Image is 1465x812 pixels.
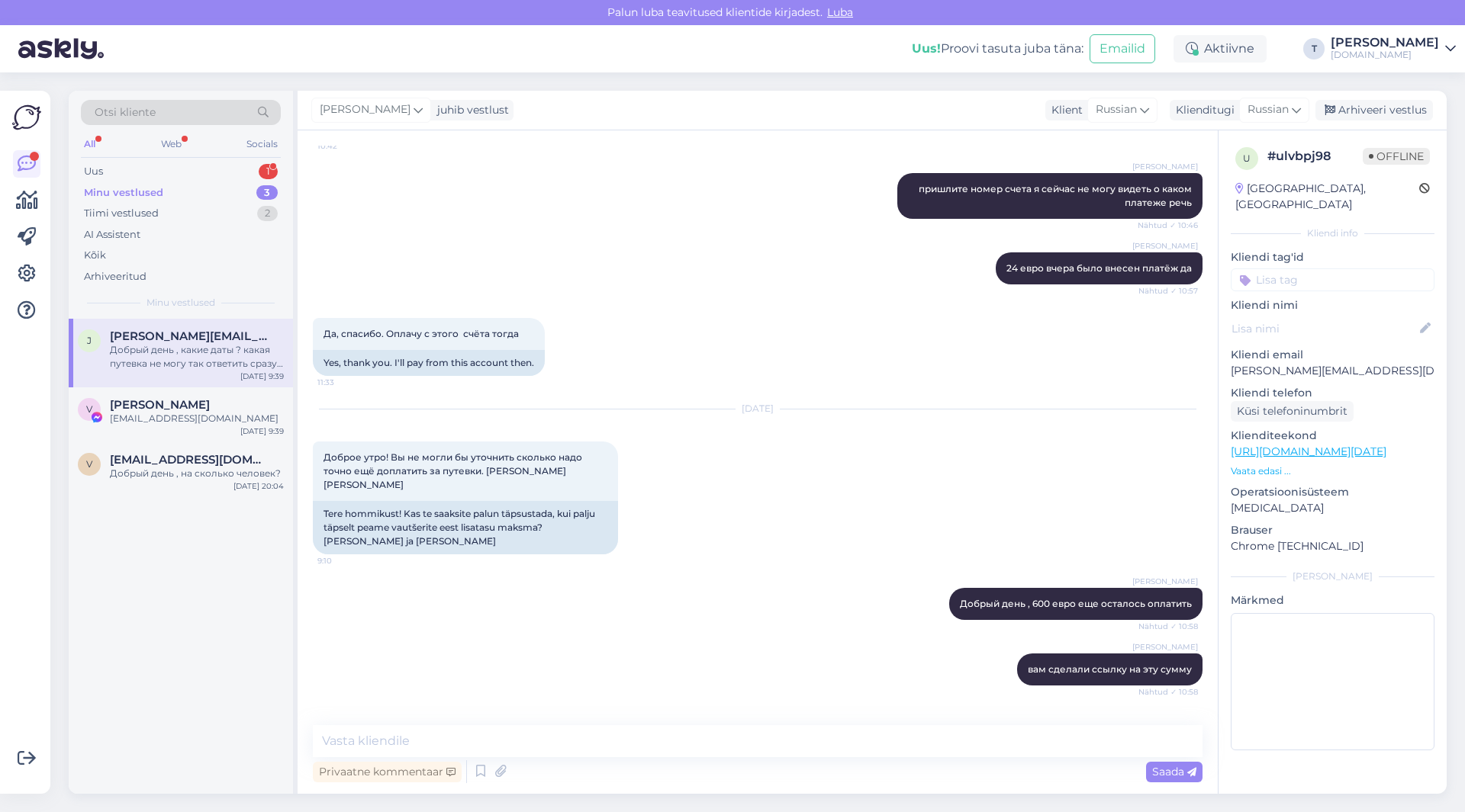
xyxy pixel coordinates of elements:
div: Kõik [84,248,106,263]
div: All [81,134,98,154]
div: Web [158,134,185,154]
span: [PERSON_NAME] [1132,576,1198,587]
div: T [1303,38,1325,59]
span: Nähtud ✓ 10:46 [1138,220,1198,231]
div: [GEOGRAPHIC_DATA], [GEOGRAPHIC_DATA] [1235,181,1419,213]
div: [EMAIL_ADDRESS][DOMAIN_NAME] [110,412,284,425]
div: Klienditugi [1170,102,1235,118]
span: 9:10 [317,555,375,566]
span: Да, спасибо. Оплачу с этого счёта тогда [324,328,519,339]
span: вам сделали ссылку на эту сумму [1028,663,1192,675]
span: Nähtud ✓ 10:58 [1138,686,1198,698]
div: Aktiivne [1174,35,1267,63]
p: Chrome [TECHNICAL_ID] [1231,538,1434,554]
span: Minu vestlused [146,296,215,310]
p: Kliendi tag'id [1231,249,1434,265]
span: 24 евро вчера было внесен платёж да [1006,262,1192,274]
b: Uus! [912,41,941,56]
div: Arhiveeritud [84,269,146,284]
div: Kliendi info [1231,226,1434,240]
span: valentinaborisova85@gmail.com [110,453,269,467]
p: Kliendi email [1231,347,1434,363]
span: Russian [1248,101,1289,118]
span: v [86,458,92,470]
div: 3 [256,185,278,201]
span: j [87,335,92,346]
div: Yes, thank you. I'll pay from this account then. [313,350,545,376]
span: Otsi kliente [95,104,156,120]
span: Добрый день , 600 евро еще осталось оплатить [960,598,1192,609]
p: Operatsioonisüsteem [1231,484,1434,500]
span: Nähtud ✓ 10:57 [1138,285,1198,297]
div: 2 [257,206,278,221]
div: Küsi telefoninumbrit [1231,401,1354,422]
div: [DATE] 9:39 [240,371,284,382]
span: u [1243,152,1251,164]
div: Uus [84,164,103,179]
div: Privaatne kommentaar [313,762,462,782]
img: Askly Logo [12,103,41,132]
div: Socials [243,134,281,154]
div: Tiimi vestlused [84,206,159,221]
div: Klient [1045,102,1083,118]
span: Offline [1363,148,1430,165]
span: 11:33 [317,377,375,388]
div: Tere hommikust! Kas te saaksite palun täpsustada, kui palju täpselt peame vautšerite eest lisatas... [313,501,618,554]
p: Vaata edasi ... [1231,464,1434,478]
span: Доброе утро! Вы не могли бы уточнить сколько надо точно ещё доплатить за путевки. [PERSON_NAME] [... [324,451,584,490]
div: [DATE] 20:04 [233,480,284,492]
div: [DOMAIN_NAME] [1331,49,1439,61]
div: AI Assistent [84,227,140,242]
div: Добрый день , какие даты ? какая путевка не могу так ответить сразу надо знать какие даты [110,343,284,371]
div: Arhiveeri vestlus [1315,100,1433,120]
a: [URL][DOMAIN_NAME][DATE] [1231,445,1386,458]
span: Viktoria Vihrova [110,398,210,412]
a: [PERSON_NAME][DOMAIN_NAME] [1331,37,1456,61]
p: Kliendi telefon [1231,385,1434,401]
p: [PERSON_NAME][EMAIL_ADDRESS][DOMAIN_NAME] [1231,363,1434,379]
div: Minu vestlused [84,185,163,201]
span: V [86,403,92,415]
div: # ulvbpj98 [1267,147,1363,165]
span: [PERSON_NAME] [1132,161,1198,172]
span: [PERSON_NAME] [320,101,411,118]
p: [MEDICAL_DATA] [1231,500,1434,516]
input: Lisa nimi [1232,320,1417,337]
div: [PERSON_NAME] [1331,37,1439,49]
div: [DATE] [313,402,1203,416]
span: Luba [823,5,858,19]
div: Proovi tasuta juba täna: [912,40,1083,58]
span: jelena.ahmetsina@hotmail.com [110,329,269,343]
span: 10:42 [317,140,375,152]
span: пришлите номер счета я сейчас не могу видеть о каком платеже речь [919,183,1194,208]
p: Klienditeekond [1231,428,1434,444]
p: Brauser [1231,522,1434,538]
div: Добрый день , на сколько человек? [110,467,284,480]
div: [DATE] 9:39 [240,425,284,437]
span: Russian [1096,101,1137,118]
input: Lisa tag [1231,268,1434,291]
div: juhib vestlust [431,102,509,118]
span: [PERSON_NAME] [1132,641,1198,653]
span: Saada [1152,765,1196,778]
span: [PERSON_NAME] [1132,240,1198,252]
p: Märkmed [1231,592,1434,608]
p: Kliendi nimi [1231,297,1434,313]
div: 1 [259,164,278,179]
div: [PERSON_NAME] [1231,570,1434,583]
button: Emailid [1090,34,1155,63]
span: Nähtud ✓ 10:58 [1138,621,1198,632]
